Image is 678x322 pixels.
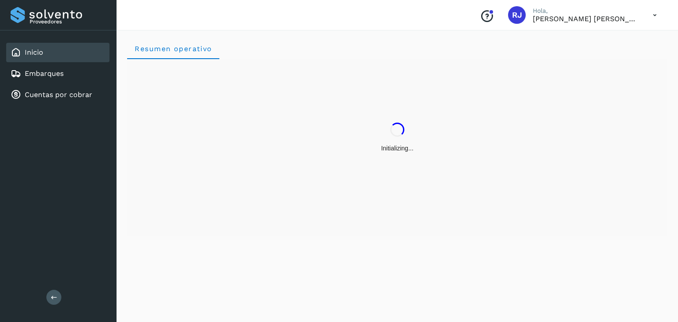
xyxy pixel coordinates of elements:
p: RODRIGO JAVIER MORENO ROJAS [533,15,639,23]
div: Inicio [6,43,109,62]
p: Hola, [533,7,639,15]
a: Embarques [25,69,64,78]
a: Inicio [25,48,43,56]
div: Embarques [6,64,109,83]
a: Cuentas por cobrar [25,90,92,99]
span: Resumen operativo [134,45,212,53]
p: Proveedores [30,19,106,25]
div: Cuentas por cobrar [6,85,109,105]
